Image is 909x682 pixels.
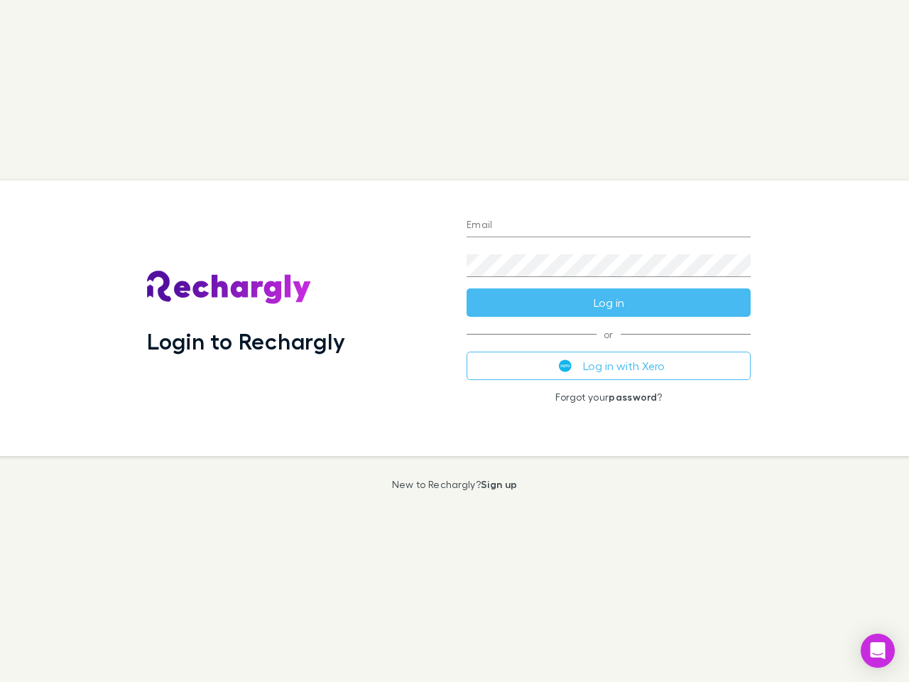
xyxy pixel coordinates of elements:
a: Sign up [481,478,517,490]
a: password [609,391,657,403]
img: Rechargly's Logo [147,271,312,305]
h1: Login to Rechargly [147,328,345,354]
span: or [467,334,751,335]
p: New to Rechargly? [392,479,518,490]
div: Open Intercom Messenger [861,634,895,668]
button: Log in with Xero [467,352,751,380]
img: Xero's logo [559,359,572,372]
button: Log in [467,288,751,317]
p: Forgot your ? [467,391,751,403]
